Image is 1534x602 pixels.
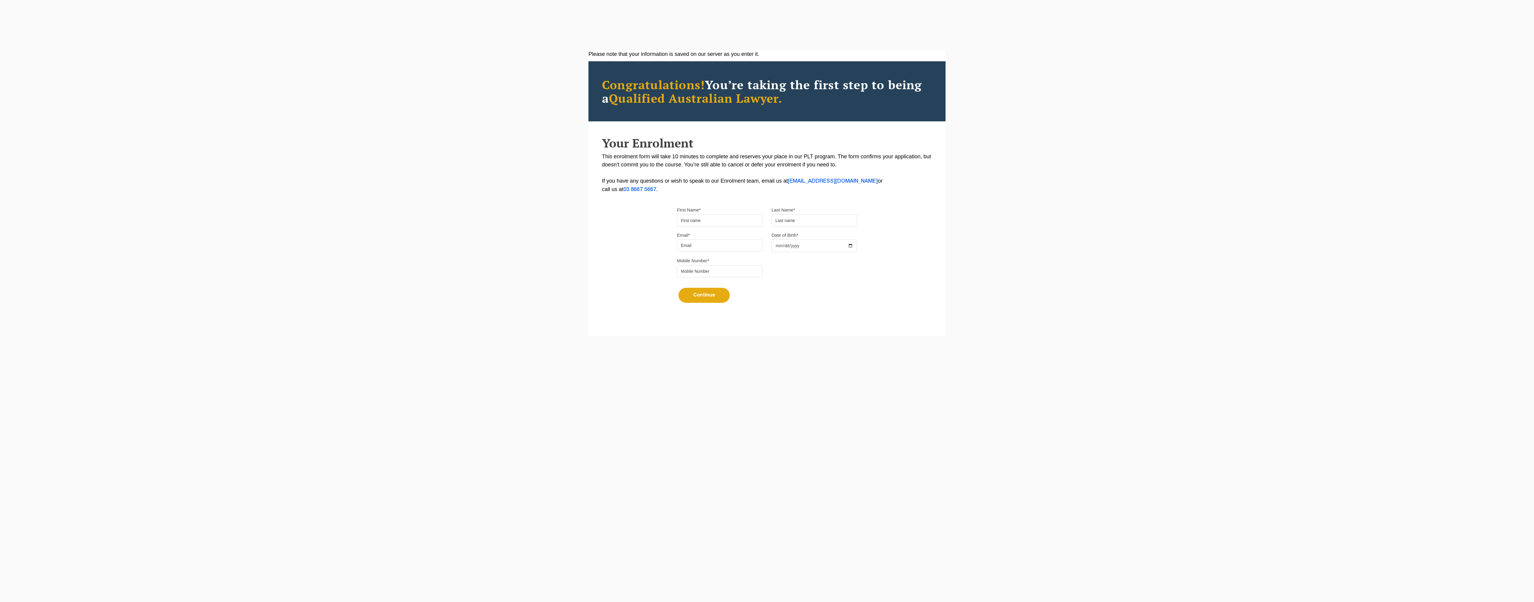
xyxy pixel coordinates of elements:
input: First name [677,214,762,227]
label: Mobile Number* [677,258,709,264]
button: Continue [678,288,730,303]
label: Date of Birth* [772,232,798,238]
input: Mobile Number [677,265,762,277]
h2: Your Enrolment [602,136,932,150]
input: Email [677,239,762,251]
div: Please note that your information is saved on our server as you enter it. [588,50,946,58]
p: This enrolment form will take 10 minutes to complete and reserves your place in our PLT program. ... [602,153,932,194]
span: Congratulations! [602,77,705,93]
label: Last Name* [772,207,795,213]
input: Last name [772,214,857,227]
a: [EMAIL_ADDRESS][DOMAIN_NAME] [788,179,878,184]
h2: You’re taking the first step to being a [602,78,932,105]
label: First Name* [677,207,701,213]
span: Qualified Australian Lawyer. [609,90,782,106]
label: Email* [677,232,690,238]
a: 03 8667 5667 [623,187,656,192]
